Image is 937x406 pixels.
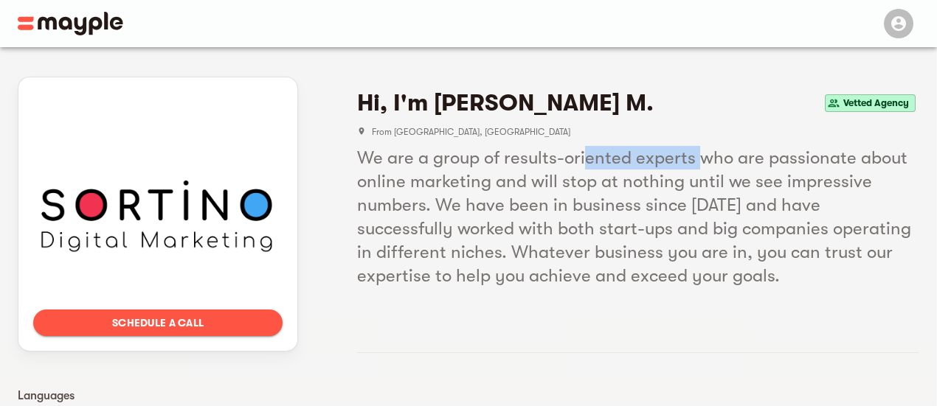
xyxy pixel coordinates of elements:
span: Schedule a call [45,314,271,332]
span: Menu [875,16,919,28]
h5: We are a group of results-oriented experts who are passionate about online marketing and will sto... [357,146,919,287]
button: Schedule a call [33,309,283,336]
img: Main logo [18,12,123,35]
p: Languages [18,387,298,405]
span: From [GEOGRAPHIC_DATA], [GEOGRAPHIC_DATA] [372,127,919,137]
span: Vetted Agency [837,94,915,112]
h4: Hi, I'm [PERSON_NAME] M. [357,88,654,118]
